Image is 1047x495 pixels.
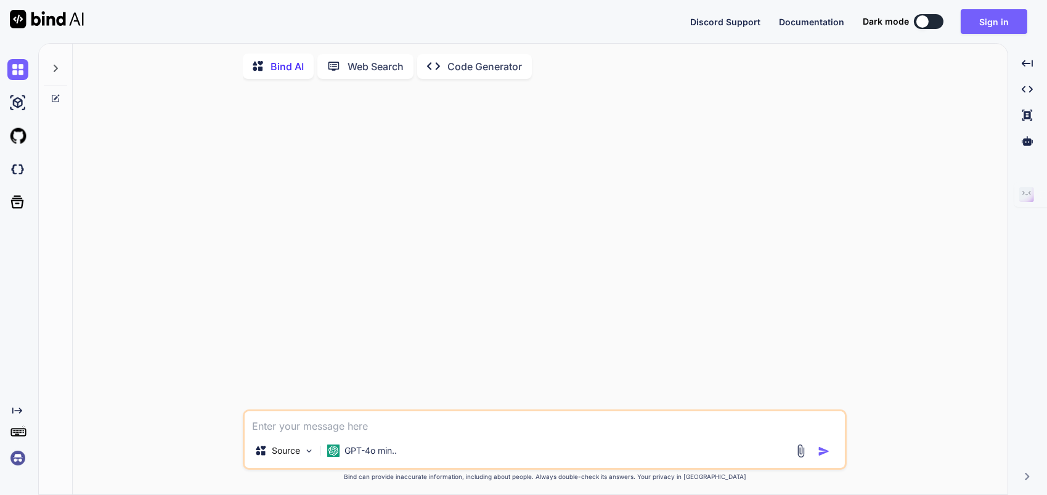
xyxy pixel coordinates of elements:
[779,15,844,28] button: Documentation
[271,59,304,74] p: Bind AI
[344,445,397,457] p: GPT-4o min..
[447,59,522,74] p: Code Generator
[818,445,830,457] img: icon
[961,9,1027,34] button: Sign in
[7,92,28,113] img: ai-studio
[348,59,404,74] p: Web Search
[327,445,340,457] img: GPT-4o mini
[272,445,300,457] p: Source
[304,446,314,456] img: Pick Models
[779,17,844,27] span: Documentation
[7,59,28,80] img: chat
[7,126,28,147] img: githubLight
[7,448,28,469] img: signin
[7,159,28,180] img: darkCloudIdeIcon
[10,10,84,28] img: Bind AI
[863,15,909,28] span: Dark mode
[794,444,808,458] img: attachment
[690,17,760,27] span: Discord Support
[690,15,760,28] button: Discord Support
[243,472,847,481] p: Bind can provide inaccurate information, including about people. Always double-check its answers....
